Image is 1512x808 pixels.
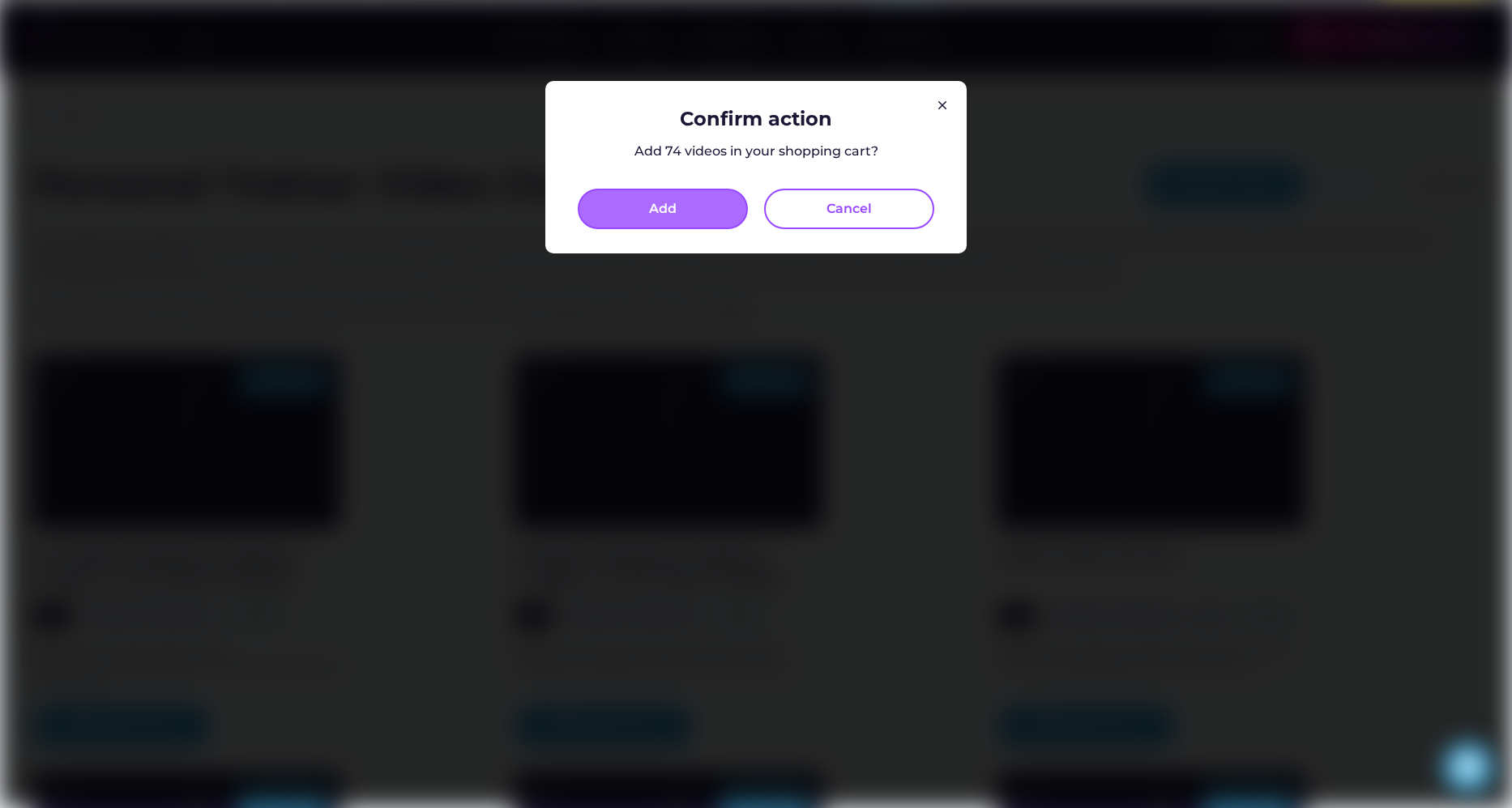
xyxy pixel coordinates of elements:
[578,189,748,229] button: Add
[764,189,934,229] button: Cancel
[1444,743,1496,792] iframe: chat widget
[680,105,832,133] div: Confirm action
[933,96,952,115] img: Group%201000002326.svg
[634,142,878,160] div: Add 74 videos in your shopping cart?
